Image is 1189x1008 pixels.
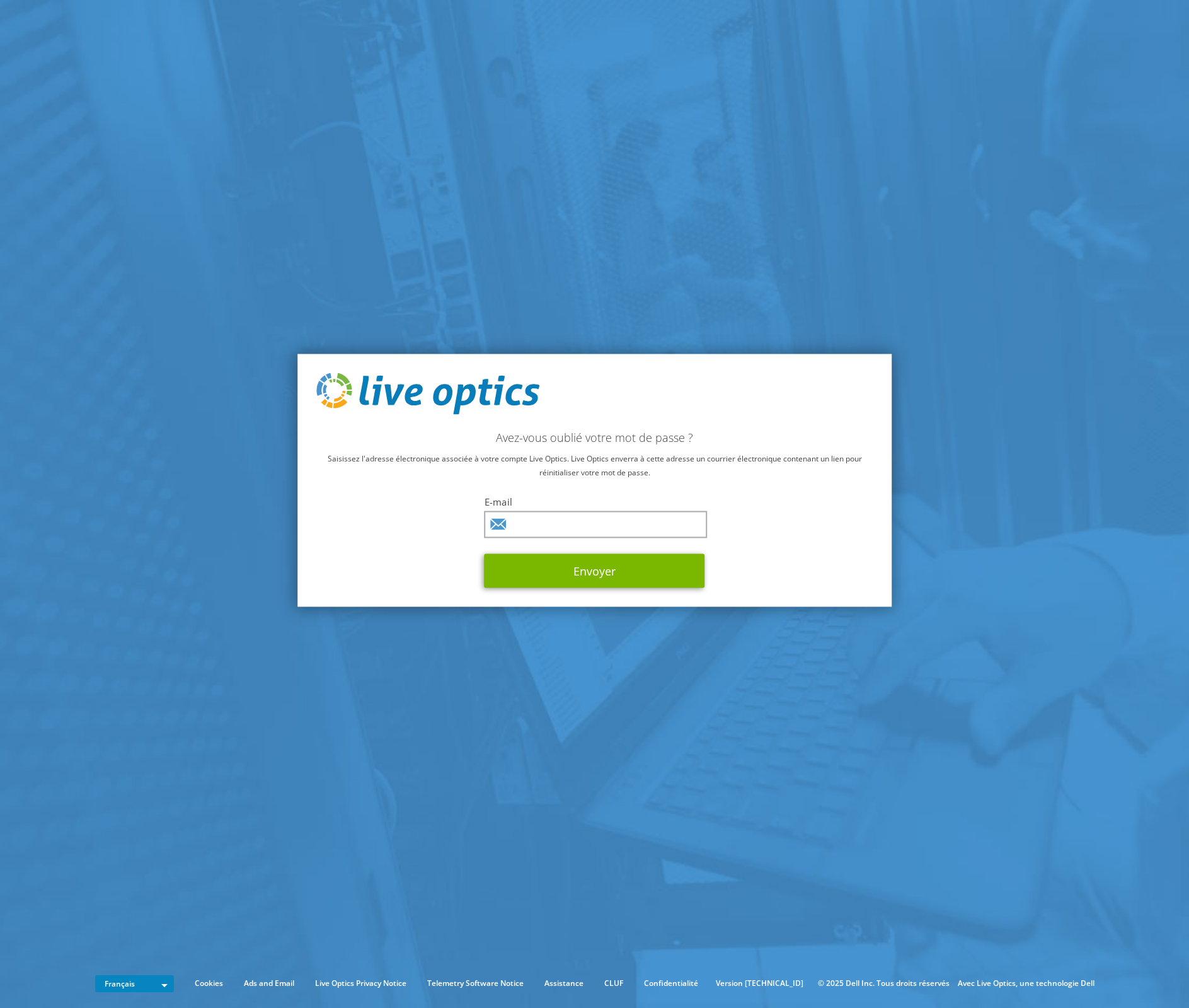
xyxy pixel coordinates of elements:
[316,430,873,444] h2: Avez-vous oublié votre mot de passe ?
[709,976,810,990] li: Version [TECHNICAL_ID]
[485,495,705,507] label: E-mail
[418,976,533,990] a: Telemetry Software Notice
[316,373,539,415] img: live_optics_svg.svg
[485,553,705,588] button: Envoyer
[185,976,233,990] a: Cookies
[535,976,593,990] a: Assistance
[958,976,1094,990] li: Avec Live Optics, une technologie Dell
[316,451,873,479] p: Saisissez l'adresse électronique associée à votre compte Live Optics. Live Optics enverra à cette...
[595,976,633,990] a: CLUF
[306,976,416,990] a: Live Optics Privacy Notice
[234,976,304,990] a: Ads and Email
[812,976,956,990] li: © 2025 Dell Inc. Tous droits réservés
[635,976,708,990] a: Confidentialité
